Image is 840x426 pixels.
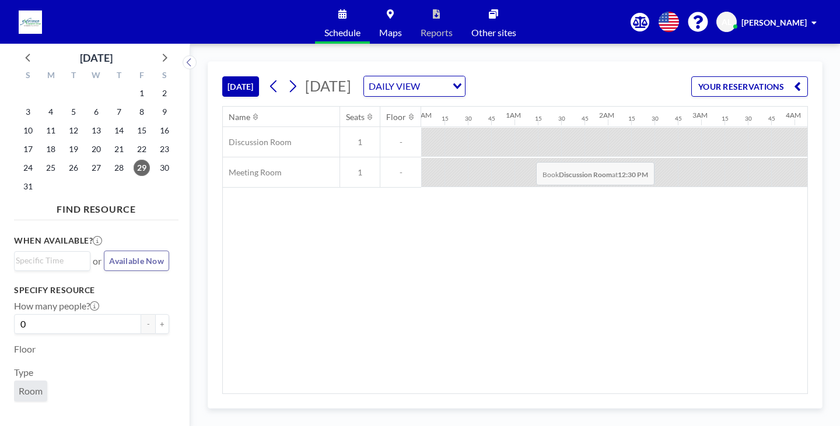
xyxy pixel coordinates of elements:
div: F [130,69,153,84]
div: 4AM [786,111,801,119]
h4: FIND RESOURCE [14,199,178,215]
div: Floor [386,112,406,122]
div: T [107,69,130,84]
span: Available Now [109,256,164,266]
span: Other sites [471,28,516,37]
span: Saturday, August 30, 2025 [156,160,173,176]
span: Saturday, August 9, 2025 [156,104,173,120]
span: Thursday, August 21, 2025 [111,141,127,157]
span: Sunday, August 17, 2025 [20,141,36,157]
div: 2AM [599,111,614,119]
span: Saturday, August 23, 2025 [156,141,173,157]
span: Reports [421,28,453,37]
span: Schedule [324,28,360,37]
span: Wednesday, August 27, 2025 [88,160,104,176]
input: Search for option [423,79,446,94]
span: Friday, August 8, 2025 [134,104,150,120]
button: YOUR RESERVATIONS [691,76,808,97]
span: [DATE] [305,77,351,94]
span: Discussion Room [223,137,292,147]
div: 1AM [506,111,521,119]
span: Sunday, August 24, 2025 [20,160,36,176]
div: S [153,69,176,84]
div: W [85,69,108,84]
div: 15 [722,115,729,122]
button: [DATE] [222,76,259,97]
span: Monday, August 11, 2025 [43,122,59,139]
span: Monday, August 25, 2025 [43,160,59,176]
span: Saturday, August 16, 2025 [156,122,173,139]
div: T [62,69,85,84]
div: 15 [442,115,449,122]
div: 30 [745,115,752,122]
span: AL [722,17,731,27]
div: 3AM [692,111,708,119]
div: Seats [346,112,365,122]
button: + [155,314,169,334]
label: How many people? [14,300,99,312]
div: 12AM [412,111,432,119]
span: Tuesday, August 19, 2025 [65,141,82,157]
span: Sunday, August 10, 2025 [20,122,36,139]
span: Wednesday, August 20, 2025 [88,141,104,157]
div: 45 [488,115,495,122]
span: Friday, August 22, 2025 [134,141,150,157]
button: Available Now [104,251,169,271]
span: Friday, August 1, 2025 [134,85,150,101]
span: Room [19,385,43,397]
div: Search for option [15,252,90,269]
button: - [141,314,155,334]
div: 15 [628,115,635,122]
span: Friday, August 15, 2025 [134,122,150,139]
label: Floor [14,343,36,355]
span: 1 [340,167,380,178]
span: 1 [340,137,380,147]
span: Tuesday, August 5, 2025 [65,104,82,120]
div: 45 [768,115,775,122]
span: Thursday, August 14, 2025 [111,122,127,139]
img: organization-logo [19,10,42,34]
div: M [40,69,62,84]
div: 30 [465,115,472,122]
span: Tuesday, August 26, 2025 [65,160,82,176]
span: Saturday, August 2, 2025 [156,85,173,101]
span: Maps [379,28,402,37]
div: 45 [582,115,589,122]
div: [DATE] [80,50,113,66]
span: - [380,167,421,178]
span: DAILY VIEW [366,79,422,94]
span: Wednesday, August 6, 2025 [88,104,104,120]
div: Name [229,112,250,122]
span: Friday, August 29, 2025 [134,160,150,176]
div: 30 [558,115,565,122]
span: - [380,137,421,147]
div: S [17,69,40,84]
b: Discussion Room [559,170,612,179]
label: Type [14,367,33,378]
span: Wednesday, August 13, 2025 [88,122,104,139]
input: Search for option [16,254,83,267]
div: 30 [652,115,659,122]
span: Book at [536,162,654,185]
span: Thursday, August 7, 2025 [111,104,127,120]
div: 15 [535,115,542,122]
div: 45 [675,115,682,122]
div: Search for option [364,76,465,96]
span: Monday, August 18, 2025 [43,141,59,157]
h3: Specify resource [14,285,169,295]
span: or [93,255,101,267]
b: 12:30 PM [618,170,648,179]
span: [PERSON_NAME] [741,17,807,27]
span: Sunday, August 31, 2025 [20,178,36,195]
span: Meeting Room [223,167,282,178]
span: Thursday, August 28, 2025 [111,160,127,176]
span: Monday, August 4, 2025 [43,104,59,120]
span: Tuesday, August 12, 2025 [65,122,82,139]
span: Sunday, August 3, 2025 [20,104,36,120]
